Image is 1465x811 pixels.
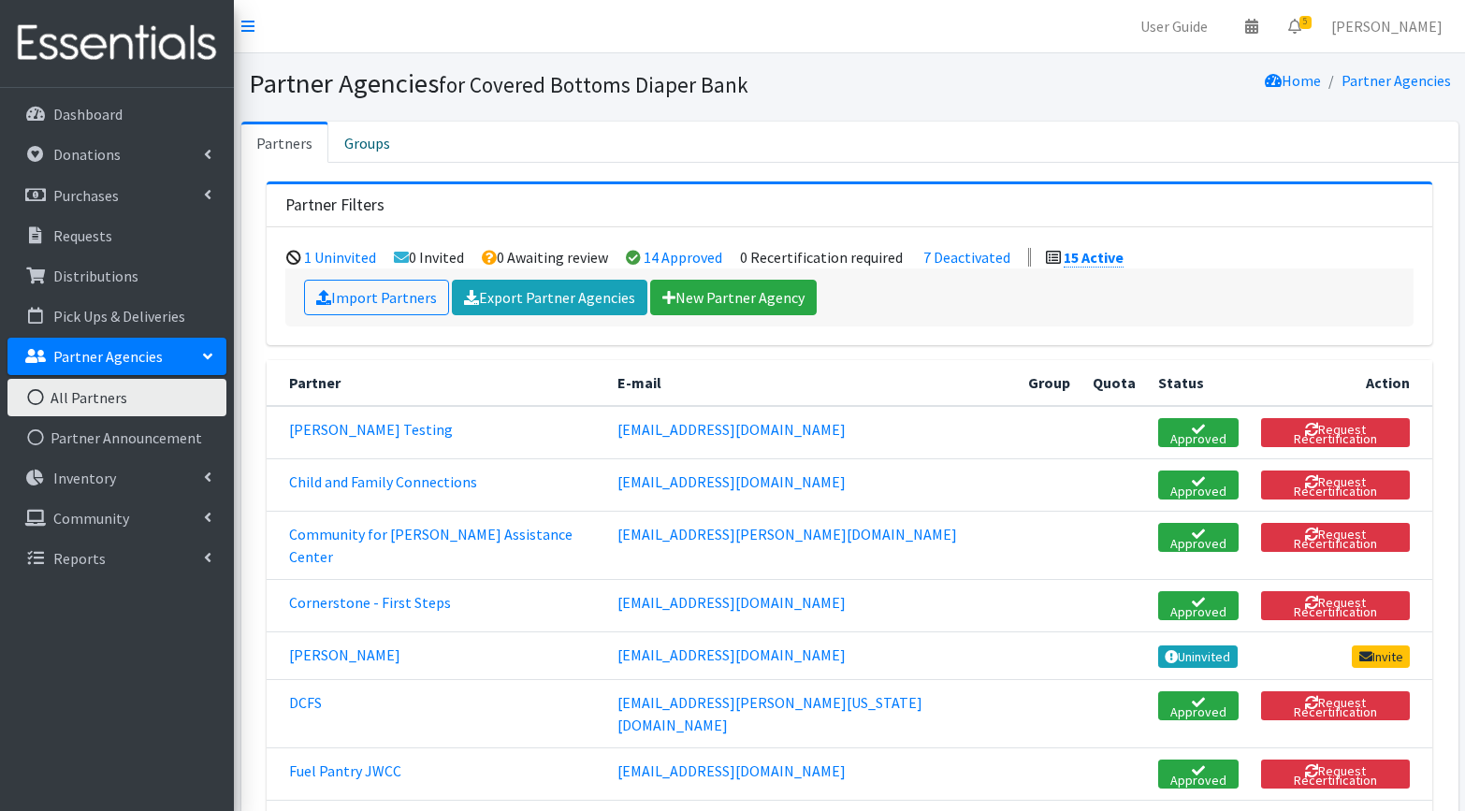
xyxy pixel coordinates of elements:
a: Approved [1158,760,1239,789]
a: Cornerstone - First Steps [289,593,451,612]
a: Dashboard [7,95,226,133]
th: E-mail [606,360,1017,406]
a: [EMAIL_ADDRESS][DOMAIN_NAME] [617,593,846,612]
a: Partner Announcement [7,419,226,456]
a: Distributions [7,257,226,295]
a: [EMAIL_ADDRESS][DOMAIN_NAME] [617,645,846,664]
p: Inventory [53,469,116,487]
a: Reports [7,540,226,577]
a: Partners [241,122,328,163]
a: Approved [1158,591,1239,620]
a: Pick Ups & Deliveries [7,297,226,335]
th: Group [1017,360,1081,406]
a: 15 Active [1064,248,1124,268]
a: Community for [PERSON_NAME] Assistance Center [289,525,573,566]
a: 14 Approved [644,248,722,267]
a: [PERSON_NAME] [1316,7,1458,45]
a: Approved [1158,471,1239,500]
p: Requests [53,226,112,245]
a: [EMAIL_ADDRESS][DOMAIN_NAME] [617,761,846,780]
a: Inventory [7,459,226,497]
a: Invite [1352,645,1410,668]
p: Dashboard [53,105,123,123]
h3: Partner Filters [285,196,384,215]
a: 5 [1273,7,1316,45]
li: 0 Invited [394,248,464,267]
p: Pick Ups & Deliveries [53,307,185,326]
a: Approved [1158,418,1239,447]
th: Action [1250,360,1432,406]
th: Quota [1081,360,1147,406]
a: [EMAIL_ADDRESS][DOMAIN_NAME] [617,472,846,491]
button: Request Recertification [1261,523,1410,552]
a: [PERSON_NAME] Testing [289,420,453,439]
a: [PERSON_NAME] [289,645,400,664]
button: Request Recertification [1261,418,1410,447]
a: Community [7,500,226,537]
a: Partner Agencies [1342,71,1451,90]
p: Community [53,509,129,528]
p: Donations [53,145,121,164]
a: [EMAIL_ADDRESS][PERSON_NAME][US_STATE][DOMAIN_NAME] [617,693,922,734]
a: Approved [1158,523,1239,552]
a: 7 Deactivated [923,248,1010,267]
p: Partner Agencies [53,347,163,366]
small: for Covered Bottoms Diaper Bank [439,71,748,98]
a: [EMAIL_ADDRESS][PERSON_NAME][DOMAIN_NAME] [617,525,957,543]
h1: Partner Agencies [249,67,843,100]
button: Request Recertification [1261,591,1410,620]
a: Child and Family Connections [289,472,477,491]
button: Request Recertification [1261,471,1410,500]
button: Request Recertification [1261,691,1410,720]
li: 0 Awaiting review [482,248,608,267]
a: Approved [1158,691,1239,720]
th: Status [1147,360,1250,406]
a: Uninvited [1158,645,1238,668]
a: Export Partner Agencies [452,280,647,315]
a: Home [1265,71,1321,90]
a: Partner Agencies [7,338,226,375]
img: HumanEssentials [7,12,226,75]
a: All Partners [7,379,226,416]
a: User Guide [1125,7,1223,45]
p: Reports [53,549,106,568]
a: 1 Uninvited [304,248,376,267]
span: 5 [1299,16,1312,29]
a: Import Partners [304,280,449,315]
a: New Partner Agency [650,280,817,315]
th: Partner [267,360,606,406]
a: Groups [328,122,406,163]
a: Purchases [7,177,226,214]
a: [EMAIL_ADDRESS][DOMAIN_NAME] [617,420,846,439]
p: Purchases [53,186,119,205]
a: Donations [7,136,226,173]
a: DCFS [289,693,322,712]
button: Request Recertification [1261,760,1410,789]
a: Fuel Pantry JWCC [289,761,401,780]
a: Requests [7,217,226,254]
li: 0 Recertification required [740,248,903,267]
p: Distributions [53,267,138,285]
